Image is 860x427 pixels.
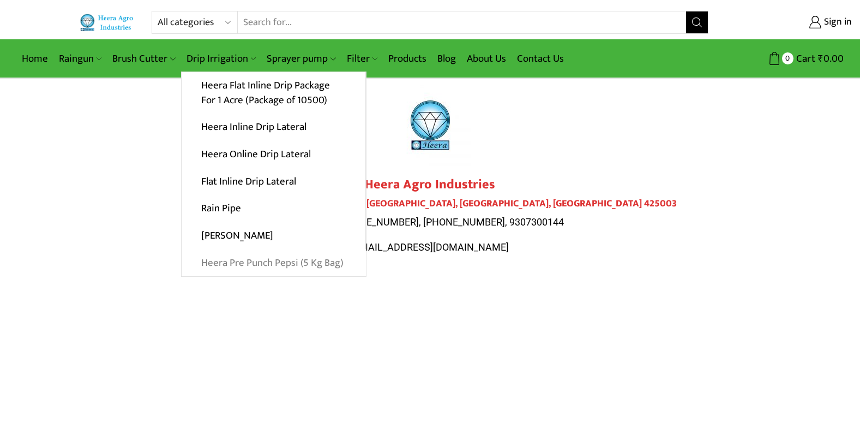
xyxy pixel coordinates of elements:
[182,168,365,195] a: Flat Inline Drip Lateral
[182,222,365,250] a: [PERSON_NAME]
[182,114,365,141] a: Heera Inline Drip Lateral
[725,13,852,32] a: Sign in
[296,216,564,228] span: Contact : [PHONE_NUMBER], [PHONE_NUMBER], 9307300144
[461,46,512,72] a: About Us
[182,141,365,168] a: Heera Online Drip Lateral
[365,174,495,195] strong: Heera Agro Industries
[821,15,852,29] span: Sign in
[686,11,708,33] button: Search button
[53,46,107,72] a: Raingun
[351,241,509,253] span: [EMAIL_ADDRESS][DOMAIN_NAME]
[341,46,383,72] a: Filter
[818,50,823,67] span: ₹
[782,52,793,64] span: 0
[107,46,181,72] a: Brush Cutter
[238,11,686,33] input: Search for...
[512,46,569,72] a: Contact Us
[389,84,471,166] img: heera-logo-1000
[818,50,844,67] bdi: 0.00
[793,51,815,66] span: Cart
[182,72,365,114] a: Heera Flat Inline Drip Package For 1 Acre (Package of 10500)
[182,249,366,276] a: Heera Pre Punch Pepsi (5 Kg Bag)
[383,46,432,72] a: Products
[125,198,736,210] h4: M-Sector, [GEOGRAPHIC_DATA], Additional [GEOGRAPHIC_DATA], [GEOGRAPHIC_DATA], [GEOGRAPHIC_DATA] 4...
[261,46,341,72] a: Sprayer pump
[719,49,844,69] a: 0 Cart ₹0.00
[182,195,365,222] a: Rain Pipe
[16,46,53,72] a: Home
[181,46,261,72] a: Drip Irrigation
[432,46,461,72] a: Blog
